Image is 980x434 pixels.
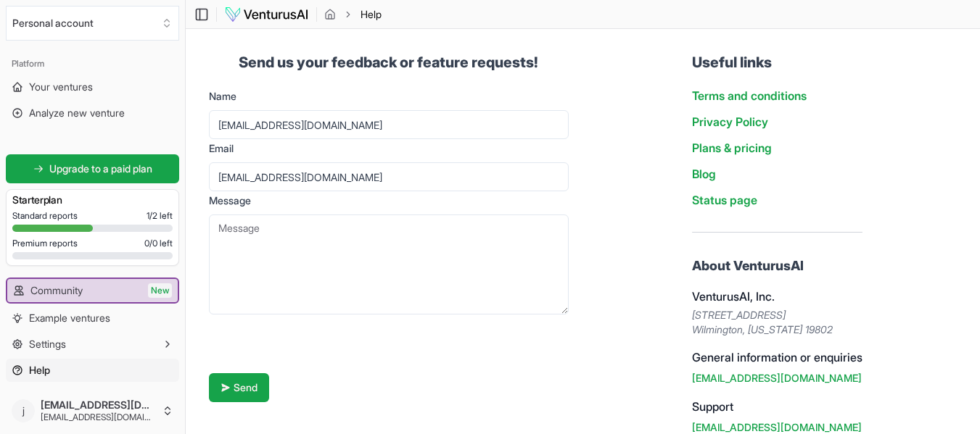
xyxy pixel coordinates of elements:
span: Help [361,7,382,22]
span: Upgrade to a paid plan [49,162,152,176]
span: 1 / 2 left [147,210,173,222]
h1: Send us your feedback or feature requests! [209,52,569,72]
h3: Starter plan [12,193,173,207]
span: Premium reports [12,238,78,249]
a: Analyze new venture [6,101,179,125]
button: Select an organization [6,6,179,41]
a: Status page [692,193,757,207]
a: Privacy Policy [692,114,768,129]
div: Platform [6,52,179,75]
a: Plans & pricing [692,141,772,155]
a: Help [6,359,179,382]
a: Terms and conditions [692,88,807,103]
span: Example ventures [29,311,110,325]
a: Blog [692,167,716,181]
label: Message [209,194,251,206]
span: [EMAIL_ADDRESS][DOMAIN_NAME] [41,412,156,423]
span: [EMAIL_ADDRESS][DOMAIN_NAME] [41,398,156,412]
span: Community [30,283,83,298]
span: 0 / 0 left [144,238,173,249]
span: Analyze new venture [29,106,125,120]
span: New [148,283,172,298]
input: Your name [209,110,569,139]
span: Help [29,363,50,377]
label: Email [209,142,234,154]
a: [EMAIL_ADDRESS][DOMAIN_NAME] [692,421,862,433]
a: Upgrade to a paid plan [6,154,179,183]
button: Send [209,373,269,402]
nav: breadcrumb [324,7,382,22]
span: Your ventures [29,80,93,94]
h3: Useful links [692,52,862,72]
a: [EMAIL_ADDRESS][DOMAIN_NAME] [692,372,862,384]
input: Your email [209,162,569,191]
h4: General information or enquiries [692,349,862,366]
a: Your ventures [6,75,179,99]
h4: VenturusAI, Inc. [692,288,862,305]
label: Name [209,90,236,102]
span: Standard reports [12,210,78,222]
h4: Support [692,398,862,415]
button: Settings [6,333,179,356]
span: Settings [29,337,66,351]
h3: About VenturusAI [692,256,862,276]
a: Example ventures [6,306,179,330]
a: CommunityNew [7,279,178,302]
address: [STREET_ADDRESS] Wilmington, [US_STATE] 19802 [692,308,862,337]
button: j[EMAIL_ADDRESS][DOMAIN_NAME][EMAIL_ADDRESS][DOMAIN_NAME] [6,393,179,428]
img: logo [224,6,309,23]
span: j [12,399,35,422]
